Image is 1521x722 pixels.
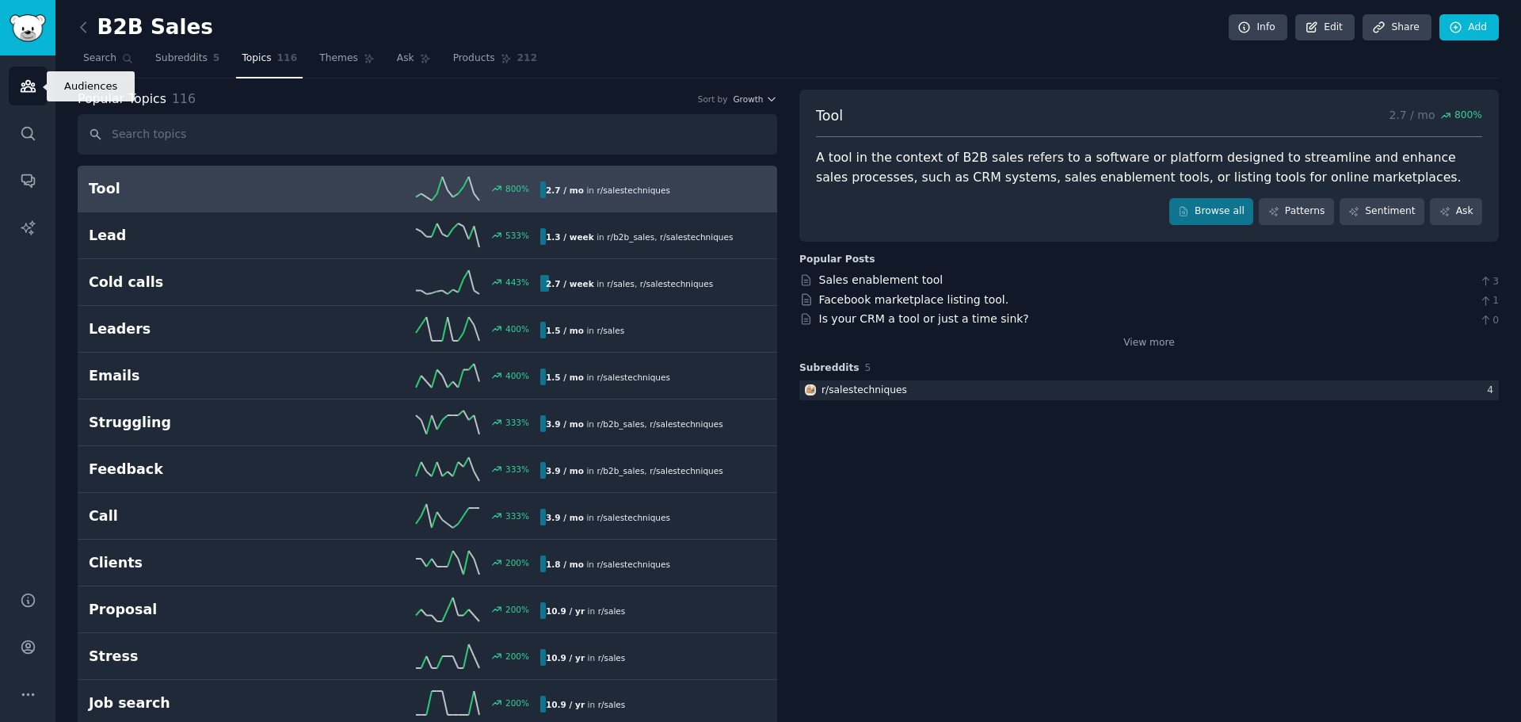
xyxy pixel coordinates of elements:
[78,446,777,493] a: Feedback333%3.9 / moin r/b2b_sales,r/salestechniques
[89,506,314,526] h2: Call
[819,312,1029,325] a: Is your CRM a tool or just a time sink?
[650,419,722,429] span: r/ salestechniques
[1430,198,1482,225] a: Ask
[89,460,314,479] h2: Feedback
[1295,14,1355,41] a: Edit
[78,586,777,633] a: Proposal200%10.9 / yrin r/sales
[89,179,314,199] h2: Tool
[78,114,777,155] input: Search topics
[597,326,624,335] span: r/ sales
[397,52,414,66] span: Ask
[89,319,314,339] h2: Leaders
[314,46,380,78] a: Themes
[546,372,584,382] b: 1.5 / mo
[546,560,584,569] b: 1.8 / mo
[546,419,584,429] b: 3.9 / mo
[819,273,943,286] a: Sales enablement tool
[816,106,843,126] span: Tool
[540,369,676,385] div: in
[89,693,314,713] h2: Job search
[546,700,585,709] b: 10.9 / yr
[1389,106,1482,126] p: 2.7 / mo
[89,647,314,667] h2: Stress
[540,602,631,619] div: in
[78,540,777,586] a: Clients200%1.8 / moin r/salestechniques
[78,399,777,446] a: Struggling333%3.9 / moin r/b2b_sales,r/salestechniques
[865,362,871,373] span: 5
[799,361,860,376] span: Subreddits
[89,273,314,292] h2: Cold calls
[805,384,816,395] img: salestechniques
[1123,336,1175,350] a: View more
[517,52,538,66] span: 212
[540,228,738,245] div: in
[1479,275,1499,289] span: 3
[540,649,631,666] div: in
[505,604,529,615] div: 200 %
[172,91,196,106] span: 116
[89,226,314,246] h2: Lead
[816,148,1482,187] div: A tool in the context of B2B sales refers to a software or platform designed to streamline and en...
[546,326,584,335] b: 1.5 / mo
[505,697,529,709] div: 200 %
[597,513,669,522] span: r/ salestechniques
[78,166,777,212] a: Tool800%2.7 / moin r/salestechniques
[799,380,1499,400] a: salestechniquesr/salestechniques4
[597,560,669,569] span: r/ salestechniques
[319,52,358,66] span: Themes
[540,181,676,198] div: in
[546,185,584,195] b: 2.7 / mo
[540,322,630,338] div: in
[546,279,594,288] b: 2.7 / week
[78,633,777,680] a: Stress200%10.9 / yrin r/sales
[644,419,646,429] span: ,
[799,253,875,267] div: Popular Posts
[1169,198,1254,225] a: Browse all
[546,513,584,522] b: 3.9 / mo
[650,466,722,476] span: r/ salestechniques
[78,306,777,353] a: Leaders400%1.5 / moin r/sales
[1454,109,1482,123] span: 800 %
[597,419,644,429] span: r/ b2b_sales
[546,653,585,663] b: 10.9 / yr
[505,651,529,662] div: 200 %
[78,259,777,306] a: Cold calls443%2.7 / weekin r/sales,r/salestechniques
[597,372,669,382] span: r/ salestechniques
[155,52,208,66] span: Subreddits
[78,46,139,78] a: Search
[505,323,529,334] div: 400 %
[546,232,594,242] b: 1.3 / week
[540,556,676,572] div: in
[1259,198,1333,225] a: Patterns
[83,52,116,66] span: Search
[733,94,777,105] button: Growth
[213,52,220,66] span: 5
[540,462,729,479] div: in
[78,15,213,40] h2: B2B Sales
[277,52,298,66] span: 116
[505,183,529,194] div: 800 %
[640,279,713,288] span: r/ salestechniques
[1439,14,1499,41] a: Add
[1487,384,1499,398] div: 4
[1363,14,1431,41] a: Share
[660,232,733,242] span: r/ salestechniques
[546,466,584,476] b: 3.9 / mo
[505,510,529,521] div: 333 %
[391,46,436,78] a: Ask
[505,464,529,475] div: 333 %
[505,277,529,288] div: 443 %
[540,275,719,292] div: in
[607,232,654,242] span: r/ b2b_sales
[1479,314,1499,328] span: 0
[733,94,763,105] span: Growth
[598,700,626,709] span: r/ sales
[540,415,729,432] div: in
[89,413,314,433] h2: Struggling
[1229,14,1287,41] a: Info
[448,46,543,78] a: Products212
[597,185,669,195] span: r/ salestechniques
[546,606,585,616] b: 10.9 / yr
[78,493,777,540] a: Call333%3.9 / moin r/salestechniques
[453,52,495,66] span: Products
